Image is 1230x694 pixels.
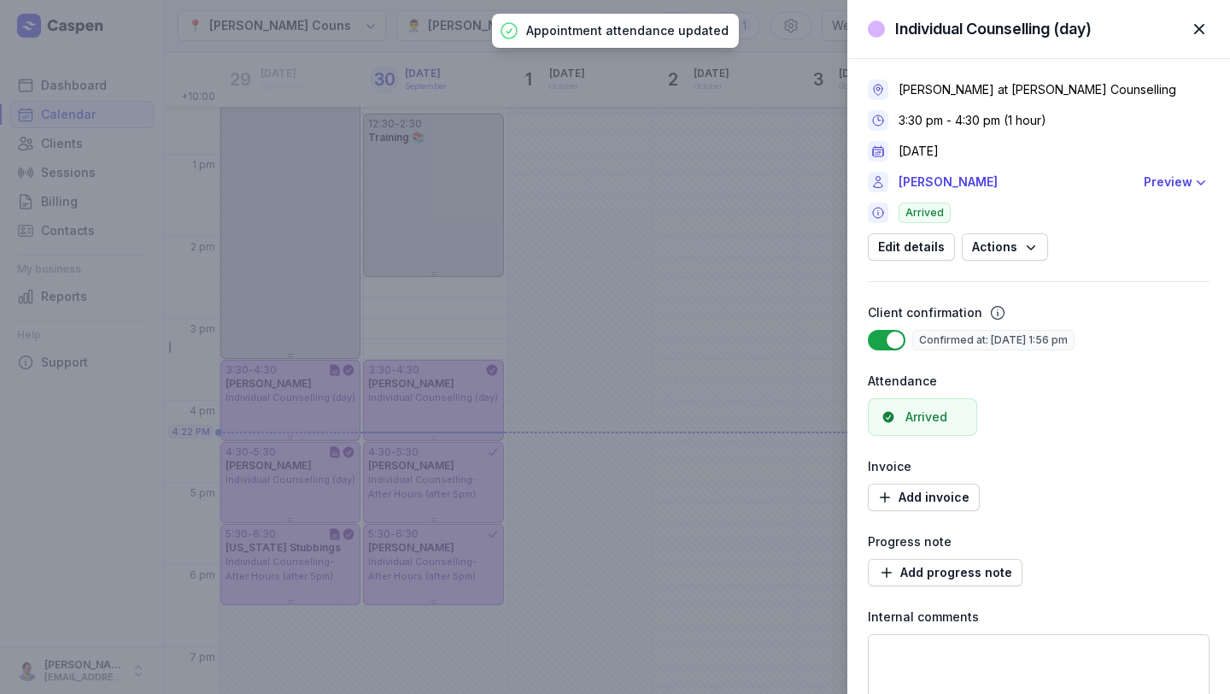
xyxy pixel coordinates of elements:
[899,143,939,160] div: [DATE]
[899,203,951,223] span: Arrived
[899,172,1133,192] a: [PERSON_NAME]
[878,237,945,257] span: Edit details
[899,81,1176,98] div: [PERSON_NAME] at [PERSON_NAME] Counselling
[868,233,955,261] button: Edit details
[972,237,1038,257] span: Actions
[868,456,1209,477] div: Invoice
[912,330,1075,350] span: Confirmed at: [DATE] 1:56 pm
[868,303,982,323] div: Client confirmation
[895,19,1092,39] div: Individual Counselling (day)
[868,371,1209,391] div: Attendance
[905,409,947,426] div: Arrived
[1144,172,1209,192] button: Preview
[878,562,1012,583] span: Add progress note
[962,233,1048,261] button: Actions
[1144,172,1192,192] div: Preview
[868,607,1209,627] div: Internal comments
[868,532,1209,552] div: Progress note
[899,112,1046,129] div: 3:30 pm - 4:30 pm (1 hour)
[878,487,969,508] span: Add invoice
